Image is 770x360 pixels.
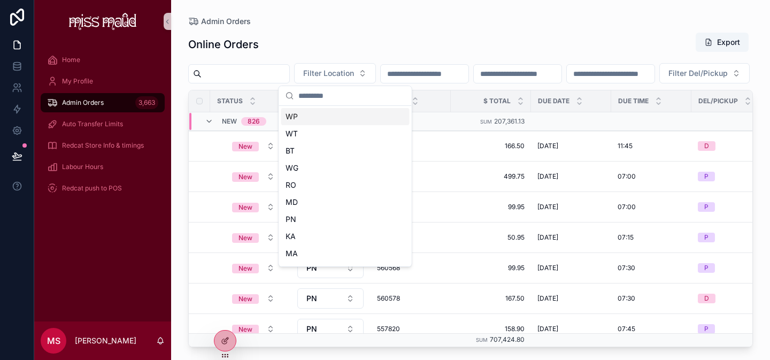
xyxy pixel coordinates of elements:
[537,264,605,272] a: [DATE]
[222,117,237,126] span: New
[457,203,525,211] span: 99.95
[286,214,296,225] span: PN
[480,119,492,125] small: Sum
[297,319,364,339] button: Select Button
[286,197,298,208] span: MD
[34,43,171,212] div: scrollable content
[62,77,93,86] span: My Profile
[537,203,558,211] span: [DATE]
[618,142,685,150] a: 11:45
[618,172,685,181] a: 07:00
[698,202,765,212] a: P
[238,172,252,182] div: New
[238,203,252,212] div: New
[698,97,738,105] span: Del/Pickup
[698,172,765,181] a: P
[41,179,165,198] a: Redcat push to POS
[537,264,558,272] span: [DATE]
[618,97,649,105] span: Due Time
[224,258,283,278] button: Select Button
[377,325,444,333] a: 557820
[201,16,251,27] span: Admin Orders
[457,264,525,272] span: 99.95
[224,228,283,247] button: Select Button
[286,265,296,276] span: JN
[41,93,165,112] a: Admin Orders3,663
[135,96,158,109] div: 3,663
[618,264,635,272] span: 07:30
[69,13,137,30] img: App logo
[238,294,252,304] div: New
[618,233,685,242] a: 07:15
[62,184,122,193] span: Redcat push to POS
[457,325,525,333] a: 158.90
[618,294,635,303] span: 07:30
[537,294,558,303] span: [DATE]
[286,145,295,156] span: BT
[188,37,259,52] h1: Online Orders
[47,334,60,347] span: MS
[306,324,317,334] span: PN
[223,288,284,309] a: Select Button
[41,50,165,70] a: Home
[538,97,569,105] span: Due Date
[286,248,298,259] span: MA
[618,172,636,181] span: 07:00
[286,163,298,173] span: WG
[457,233,525,242] a: 50.95
[457,172,525,181] a: 499.75
[704,202,709,212] div: P
[217,97,243,105] span: Status
[457,294,525,303] a: 167.50
[704,263,709,273] div: P
[377,264,444,272] a: 560568
[698,324,765,334] a: P
[238,142,252,151] div: New
[62,56,80,64] span: Home
[537,172,605,181] a: [DATE]
[698,263,765,273] a: P
[698,294,765,303] a: D
[297,258,364,278] button: Select Button
[618,203,685,211] a: 07:00
[618,294,685,303] a: 07:30
[223,136,284,156] a: Select Button
[537,142,605,150] a: [DATE]
[41,136,165,155] a: Redcat Store Info & timings
[286,111,298,122] span: WP
[224,167,283,186] button: Select Button
[698,141,765,151] a: D
[294,63,376,83] button: Select Button
[279,106,412,266] div: Suggestions
[75,335,136,346] p: [PERSON_NAME]
[297,318,364,340] a: Select Button
[223,258,284,278] a: Select Button
[41,114,165,134] a: Auto Transfer Limits
[306,263,317,273] span: PN
[297,288,364,309] a: Select Button
[696,33,749,52] button: Export
[704,233,709,242] div: P
[238,325,252,334] div: New
[41,72,165,91] a: My Profile
[303,68,354,79] span: Filter Location
[62,163,103,171] span: Labour Hours
[457,142,525,150] a: 166.50
[377,294,444,303] span: 560578
[618,233,634,242] span: 07:15
[537,142,558,150] span: [DATE]
[62,141,144,150] span: Redcat Store Info & timings
[704,324,709,334] div: P
[618,142,633,150] span: 11:45
[62,98,104,107] span: Admin Orders
[224,136,283,156] button: Select Button
[224,289,283,308] button: Select Button
[618,325,635,333] span: 07:45
[537,233,558,242] span: [DATE]
[490,335,525,343] span: 707,424.80
[668,68,728,79] span: Filter Del/Pickup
